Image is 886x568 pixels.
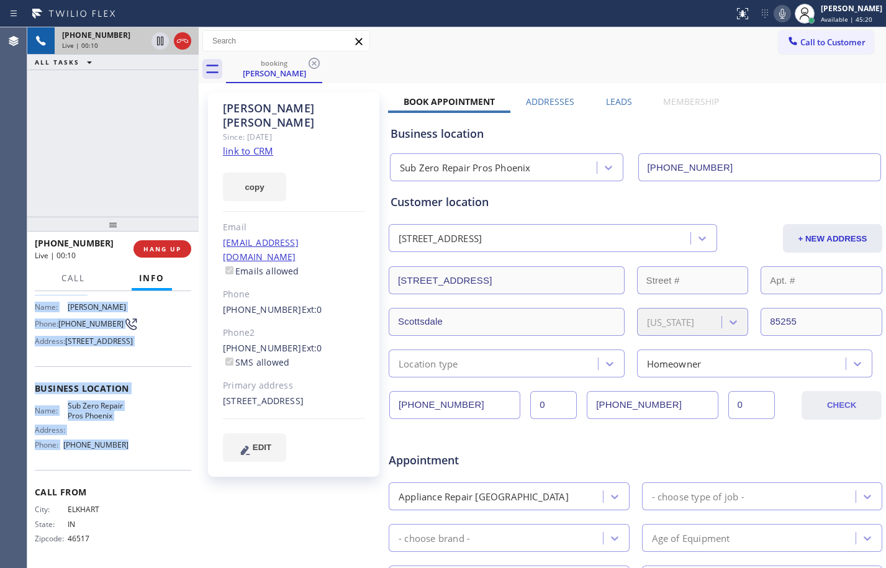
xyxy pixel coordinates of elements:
button: EDIT [223,433,286,462]
div: [PERSON_NAME] [821,3,882,14]
button: copy [223,173,286,201]
input: Emails allowed [225,266,233,274]
button: Hold Customer [151,32,169,50]
label: Emails allowed [223,265,299,277]
div: [PERSON_NAME] [PERSON_NAME] [223,101,365,130]
button: + NEW ADDRESS [783,224,882,253]
span: IN [68,520,129,529]
a: [PHONE_NUMBER] [223,304,302,315]
button: Call [54,266,93,291]
span: Business location [35,382,191,394]
span: Sub Zero Repair Pros Phoenix [68,401,129,420]
span: 46517 [68,534,129,543]
a: [PHONE_NUMBER] [223,342,302,354]
label: Book Appointment [404,96,495,107]
input: ZIP [761,308,882,336]
span: Live | 00:10 [62,41,98,50]
div: [STREET_ADDRESS] [223,394,365,408]
span: [STREET_ADDRESS] [65,336,133,346]
div: Age of Equipment [652,531,730,545]
span: Call [61,273,85,284]
span: Appointment [389,452,551,469]
span: Name: [35,302,68,312]
span: HANG UP [143,245,181,253]
div: - choose brand - [399,531,470,545]
button: CHECK [802,391,882,420]
div: Phone2 [223,326,365,340]
span: Zipcode: [35,534,68,543]
span: [PERSON_NAME] [68,302,129,312]
span: [PHONE_NUMBER] [35,237,114,249]
input: Apt. # [761,266,882,294]
span: [PHONE_NUMBER] [62,30,130,40]
input: Phone Number 2 [587,391,718,419]
input: Ext. [530,391,577,419]
span: [PHONE_NUMBER] [58,319,124,328]
div: George Kelly [227,55,321,82]
input: Ext. 2 [728,391,775,419]
div: - choose type of job - [652,489,744,503]
span: Ext: 0 [302,342,322,354]
span: EDIT [253,443,271,452]
div: Homeowner [647,356,702,371]
div: Customer location [391,194,880,210]
input: SMS allowed [225,358,233,366]
div: booking [227,58,321,68]
button: Mute [774,5,791,22]
button: HANG UP [133,240,191,258]
input: Phone Number [638,153,882,181]
div: Location type [399,356,458,371]
span: Phone: [35,440,63,449]
input: Address [389,266,625,294]
span: ELKHART [68,505,129,514]
label: SMS allowed [223,356,289,368]
span: [PHONE_NUMBER] [63,440,129,449]
div: Primary address [223,379,365,393]
span: Available | 45:20 [821,15,872,24]
input: Street # [637,266,749,294]
div: Sub Zero Repair Pros Phoenix [400,161,531,175]
span: State: [35,520,68,529]
button: ALL TASKS [27,55,104,70]
div: Business location [391,125,880,142]
span: Call to Customer [800,37,866,48]
div: [PERSON_NAME] [227,68,321,79]
label: Membership [663,96,719,107]
button: Call to Customer [779,30,874,54]
span: Name: [35,406,68,415]
span: Address: [35,336,65,346]
div: Appliance Repair [GEOGRAPHIC_DATA] [399,489,569,503]
input: City [389,308,625,336]
span: Info [139,273,165,284]
button: Info [132,266,172,291]
div: Phone [223,287,365,302]
button: Hang up [174,32,191,50]
span: Call From [35,486,191,498]
div: Since: [DATE] [223,130,365,144]
span: Live | 00:10 [35,250,76,261]
label: Addresses [526,96,574,107]
span: Ext: 0 [302,304,322,315]
span: ALL TASKS [35,58,79,66]
div: [STREET_ADDRESS] [399,232,482,246]
a: [EMAIL_ADDRESS][DOMAIN_NAME] [223,237,299,263]
div: Email [223,220,365,235]
span: Phone: [35,319,58,328]
a: link to CRM [223,145,273,157]
span: Address: [35,425,68,435]
span: City: [35,505,68,514]
input: Phone Number [389,391,520,419]
label: Leads [606,96,632,107]
input: Search [203,31,369,51]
